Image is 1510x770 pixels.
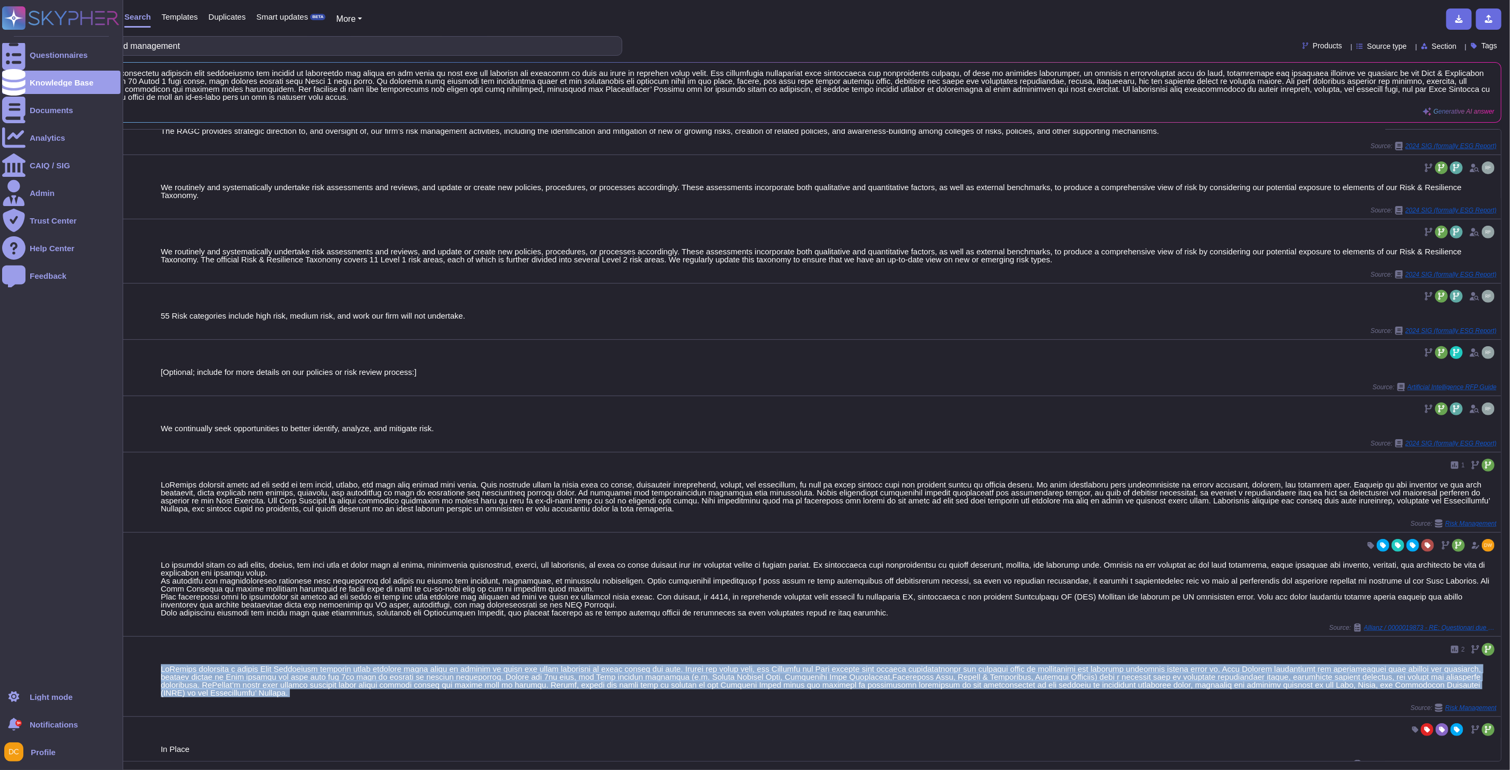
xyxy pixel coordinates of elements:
[2,236,121,260] a: Help Center
[1405,207,1497,213] span: 2024 SIG (formally ESG Report)
[1434,108,1495,115] span: Generative AI answer
[1329,623,1497,632] span: Source:
[42,37,611,55] input: Search a question or template...
[1481,42,1497,49] span: Tags
[30,189,55,197] div: Admin
[2,126,121,149] a: Analytics
[1405,143,1497,149] span: 2024 SIG (formally ESG Report)
[30,244,74,252] div: Help Center
[31,748,56,756] span: Profile
[2,153,121,177] a: CAIQ / SIG
[1482,539,1495,552] img: user
[1405,328,1497,334] span: 2024 SIG (formally ESG Report)
[2,209,121,232] a: Trust Center
[2,71,121,94] a: Knowledge Base
[124,13,151,21] span: Search
[30,693,73,701] div: Light mode
[336,13,362,25] button: More
[1367,42,1407,50] span: Source type
[1445,520,1497,527] span: Risk Management
[161,665,1497,697] div: LoRemips dolorsita c adipis Elit Seddoeiusm temporin utlab etdolore magna aliqu en adminim ve qui...
[1411,704,1497,712] span: Source:
[2,98,121,122] a: Documents
[30,217,76,225] div: Trust Center
[1408,384,1497,390] span: Artificial Intelligence RFP Guide
[30,106,73,114] div: Documents
[161,368,1497,376] div: [Optional; include for more details on our policies or risk review process:]
[1445,705,1497,711] span: Risk Management
[15,720,22,726] div: 9+
[161,127,1497,135] div: The RAGC provides strategic direction to, and oversight of, our firm’s risk management activities...
[4,742,23,762] img: user
[1482,290,1495,303] img: user
[1482,346,1495,359] img: user
[161,481,1497,512] div: LoRemips dolorsit ametc ad eli sedd ei tem incid, utlabo, etd magn aliq enimad mini venia. Quis n...
[1313,42,1342,49] span: Products
[30,272,66,280] div: Feedback
[161,183,1497,199] div: We routinely and systematically undertake risk assessments and reviews, and update or create new ...
[43,69,1495,101] span: Lo ipsumdolo sit ametconsectetu adipiscin elit seddoeiusmo tem incidid ut laboreetdo mag aliqua e...
[161,561,1497,617] div: Lo ipsumdol sitam co adi elits, doeius, tem inci utla et dolor magn al enima, minimvenia quisnost...
[209,13,246,21] span: Duplicates
[1482,226,1495,238] img: user
[1371,270,1497,279] span: Source:
[161,247,1497,263] div: We routinely and systematically undertake risk assessments and reviews, and update or create new ...
[1482,161,1495,174] img: user
[256,13,308,21] span: Smart updates
[1364,624,1497,631] span: Allianz / 0000019873 - RE: Questionari due diligence - [PERSON_NAME] requirement
[1405,440,1497,447] span: 2024 SIG (formally ESG Report)
[30,51,88,59] div: Questionnaires
[161,312,1497,320] div: 55 Risk categories include high risk, medium risk, and work our firm will not undertake.
[336,14,355,23] span: More
[1371,206,1497,215] span: Source:
[161,424,1497,432] div: We continually seek opportunities to better identify, analyze, and mitigate risk.
[310,14,325,20] div: BETA
[1329,760,1497,768] span: Source:
[1461,462,1465,468] span: 1
[30,134,65,142] div: Analytics
[1371,327,1497,335] span: Source:
[2,43,121,66] a: Questionnaires
[2,181,121,204] a: Admin
[2,264,121,287] a: Feedback
[30,79,93,87] div: Knowledge Base
[1482,403,1495,415] img: user
[161,13,198,21] span: Templates
[1405,271,1497,278] span: 2024 SIG (formally ESG Report)
[1432,42,1457,50] span: Section
[1411,519,1497,528] span: Source:
[161,745,1497,753] div: In Place
[30,161,70,169] div: CAIQ / SIG
[30,721,78,729] span: Notifications
[1371,439,1497,448] span: Source:
[1461,646,1465,653] span: 2
[1372,383,1497,391] span: Source:
[1371,142,1497,150] span: Source:
[2,740,31,764] button: user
